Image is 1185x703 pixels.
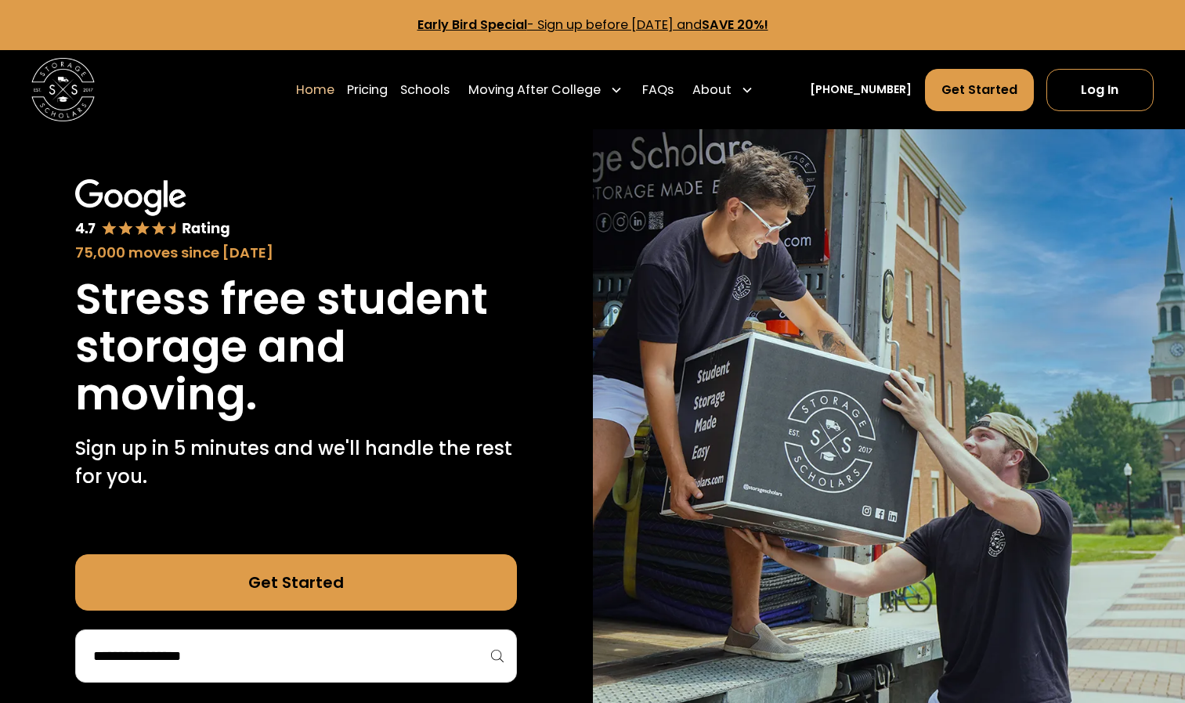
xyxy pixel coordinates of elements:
[702,16,768,34] strong: SAVE 20%!
[31,58,95,121] img: Storage Scholars main logo
[75,554,517,611] a: Get Started
[75,179,229,238] img: Google 4.7 star rating
[686,68,760,112] div: About
[642,68,674,112] a: FAQs
[400,68,450,112] a: Schools
[296,68,334,112] a: Home
[417,16,768,34] a: Early Bird Special- Sign up before [DATE] andSAVE 20%!
[692,81,732,99] div: About
[1046,69,1154,111] a: Log In
[75,434,517,491] p: Sign up in 5 minutes and we'll handle the rest for you.
[347,68,388,112] a: Pricing
[417,16,527,34] strong: Early Bird Special
[810,81,912,98] a: [PHONE_NUMBER]
[75,242,517,263] div: 75,000 moves since [DATE]
[75,276,517,419] h1: Stress free student storage and moving.
[462,68,629,112] div: Moving After College
[468,81,601,99] div: Moving After College
[31,58,95,121] a: home
[925,69,1034,111] a: Get Started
